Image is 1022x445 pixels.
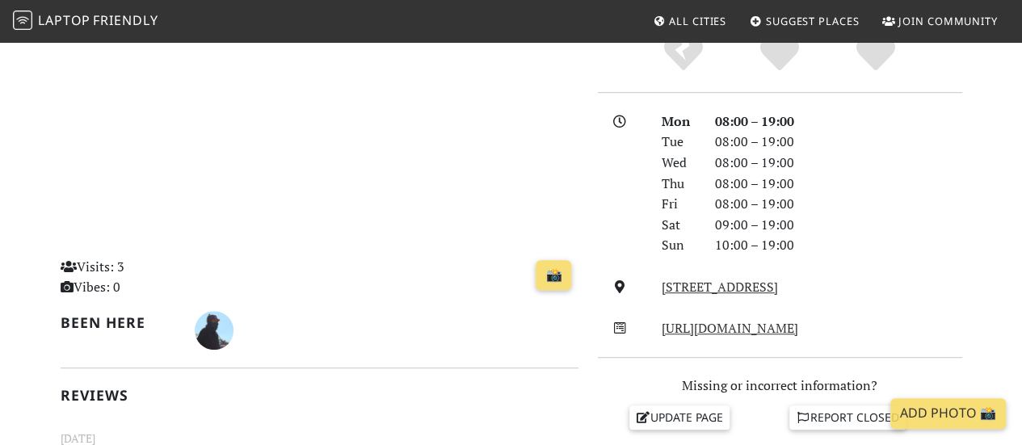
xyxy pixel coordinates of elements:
[652,111,705,132] div: Mon
[662,319,798,337] a: [URL][DOMAIN_NAME]
[705,215,972,236] div: 09:00 – 19:00
[13,7,158,36] a: LaptopFriendly LaptopFriendly
[38,11,90,29] span: Laptop
[732,34,828,74] div: Yes
[652,215,705,236] div: Sat
[598,376,962,397] p: Missing or incorrect information?
[669,14,726,28] span: All Cities
[646,6,733,36] a: All Cities
[61,257,221,298] p: Visits: 3 Vibes: 0
[898,14,998,28] span: Join Community
[536,260,571,291] a: 📸
[652,174,705,195] div: Thu
[705,132,972,153] div: 08:00 – 19:00
[766,14,860,28] span: Suggest Places
[652,132,705,153] div: Tue
[636,34,732,74] div: No
[13,10,32,30] img: LaptopFriendly
[652,235,705,256] div: Sun
[827,34,923,74] div: Definitely!
[61,387,578,404] h2: Reviews
[876,6,1004,36] a: Join Community
[652,153,705,174] div: Wed
[743,6,866,36] a: Suggest Places
[705,111,972,132] div: 08:00 – 19:00
[93,11,158,29] span: Friendly
[705,235,972,256] div: 10:00 – 19:00
[652,194,705,215] div: Fri
[705,153,972,174] div: 08:00 – 19:00
[195,311,233,350] img: 1316-harjot.jpg
[662,278,778,296] a: [STREET_ADDRESS]
[61,314,175,331] h2: Been here
[705,174,972,195] div: 08:00 – 19:00
[629,405,730,430] a: Update page
[705,194,972,215] div: 08:00 – 19:00
[195,320,233,338] span: Harjot Singh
